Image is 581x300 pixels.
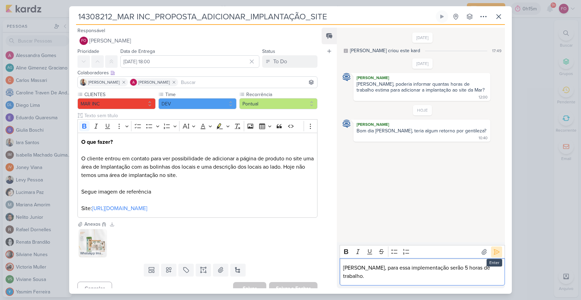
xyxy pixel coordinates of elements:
[246,91,317,98] label: Recorrência
[88,79,120,85] span: [PERSON_NAME]
[79,229,107,257] img: tFbYGA8bnzTV5TVNNrYHpYSPUEgNVtRi3lZG82G8.jpg
[84,91,156,98] label: CLIENTES
[479,95,488,100] div: 12:00
[81,138,314,213] p: O cliente entrou em contato para ver possibilidade de adicionar a página de produto no site uma á...
[76,10,434,23] input: Kard Sem Título
[342,120,351,128] img: Caroline Traven De Andrade
[357,128,486,134] div: Bom dia [PERSON_NAME], teria algum retorno por gentileza?
[77,119,317,133] div: Editor toolbar
[273,57,287,66] div: To Do
[77,35,317,47] button: FO [PERSON_NAME]
[80,37,88,45] div: Fabio Oliveira
[340,245,505,259] div: Editor toolbar
[77,48,99,54] label: Prioridade
[350,47,420,54] div: [PERSON_NAME] criou este kard
[342,73,351,81] img: Caroline Traven De Andrade
[81,39,86,43] p: FO
[92,205,147,212] a: [URL][DOMAIN_NAME]
[340,258,505,285] div: Editor editing area: main
[357,81,485,93] div: [PERSON_NAME], poderia informar quantas horas de trabalho estima para adicionar a implantação ao ...
[77,98,156,109] button: MAR INC
[79,250,107,257] div: WhatsApp Image [DATE] 12.07.12.jpeg
[83,112,317,119] input: Texto sem título
[130,79,137,86] img: Alessandra Gomes
[262,48,275,54] label: Status
[355,121,489,128] div: [PERSON_NAME]
[262,55,317,68] button: To Do
[479,135,488,141] div: 10:40
[81,139,113,146] strong: O que fazer?
[120,55,259,68] input: Select a date
[80,79,87,86] img: Iara Santos
[487,259,502,266] div: Enter
[77,282,112,295] button: Cancelar
[239,98,317,109] button: Pontual
[343,264,501,280] p: [PERSON_NAME], para essa implementação serão 5 horas de trabalho.
[89,37,131,45] span: [PERSON_NAME]
[77,28,105,34] label: Responsável
[84,221,106,228] div: Anexos (1)
[355,74,489,81] div: [PERSON_NAME]
[492,48,501,54] div: 17:49
[179,78,316,86] input: Buscar
[439,14,445,19] div: Ligar relógio
[138,79,170,85] span: [PERSON_NAME]
[77,133,317,218] div: Editor editing area: main
[120,48,155,54] label: Data de Entrega
[165,91,237,98] label: Time
[77,69,317,76] div: Colaboradores
[158,98,237,109] button: DEV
